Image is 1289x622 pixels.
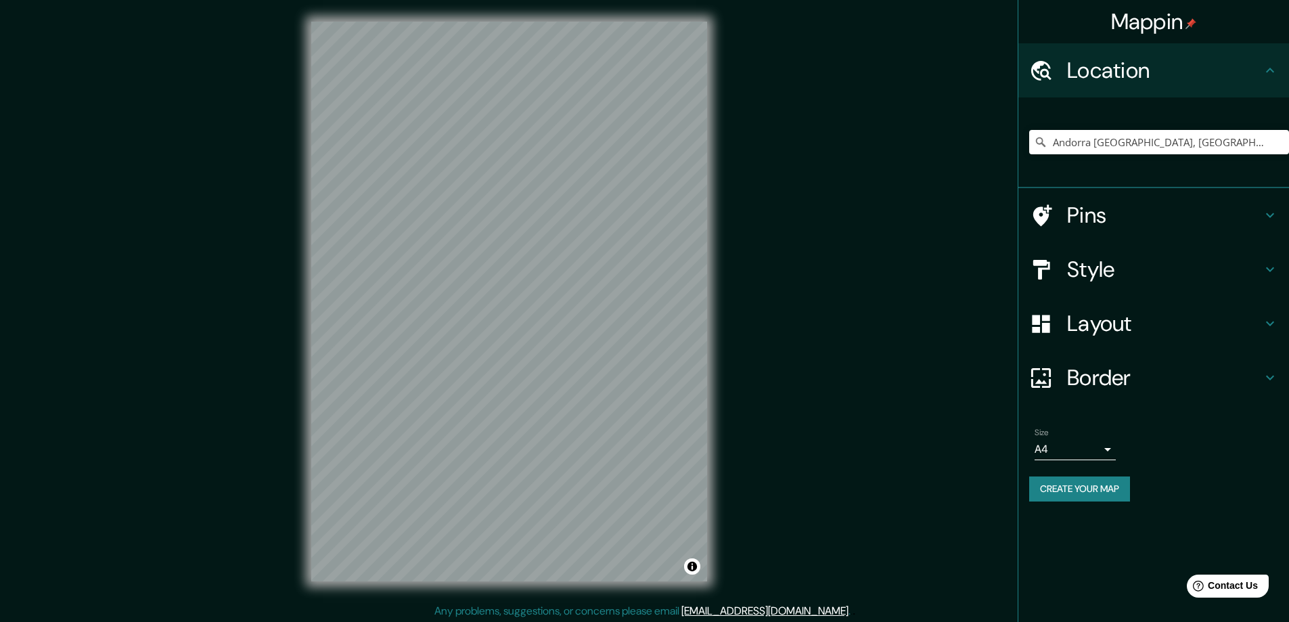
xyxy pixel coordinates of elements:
div: . [851,603,853,619]
div: Location [1018,43,1289,97]
h4: Pins [1067,202,1262,229]
label: Size [1035,427,1049,439]
button: Create your map [1029,476,1130,502]
button: Toggle attribution [684,558,700,575]
h4: Mappin [1111,8,1197,35]
h4: Style [1067,256,1262,283]
img: pin-icon.png [1185,18,1196,29]
h4: Location [1067,57,1262,84]
div: Pins [1018,188,1289,242]
div: A4 [1035,439,1116,460]
input: Pick your city or area [1029,130,1289,154]
iframe: Help widget launcher [1169,569,1274,607]
div: . [853,603,855,619]
h4: Layout [1067,310,1262,337]
div: Border [1018,351,1289,405]
div: Style [1018,242,1289,296]
canvas: Map [311,22,707,581]
div: Layout [1018,296,1289,351]
p: Any problems, suggestions, or concerns please email . [434,603,851,619]
h4: Border [1067,364,1262,391]
a: [EMAIL_ADDRESS][DOMAIN_NAME] [681,604,849,618]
